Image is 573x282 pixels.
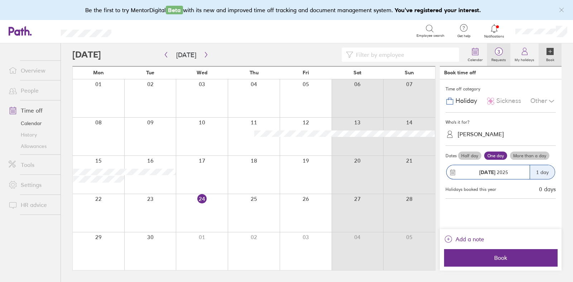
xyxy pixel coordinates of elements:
span: Sat [353,70,361,75]
span: Get help [452,34,476,38]
span: Beta [166,6,183,14]
a: Time off [3,103,61,118]
a: HR advice [3,198,61,212]
label: Book [542,56,559,62]
button: [DATE] 20251 day [446,161,556,183]
span: Tue [146,70,154,75]
a: People [3,83,61,98]
a: Settings [3,178,61,192]
span: Notifications [483,34,506,39]
span: 2025 [479,169,508,175]
div: Other [530,94,556,108]
button: Add a note [444,233,484,245]
div: Time off category [446,84,556,94]
button: Book [444,249,557,266]
span: Fri [303,70,309,75]
div: 1 day [530,165,555,179]
span: Add a note [456,233,484,245]
label: My holidays [510,56,539,62]
div: Be the first to try MentorDigital with its new and improved time off tracking and document manage... [85,6,488,14]
a: Book [539,43,562,66]
div: Search [131,28,149,34]
span: Sickness [496,97,521,105]
label: More than a day [510,152,549,160]
a: Calendar [3,118,61,129]
span: 3 [487,49,510,55]
span: Holiday [456,97,477,105]
span: Mon [93,70,104,75]
input: Filter by employee [353,48,455,61]
a: My holidays [510,43,539,66]
span: Sun [405,70,414,75]
span: Dates [446,153,457,158]
strong: [DATE] [479,169,495,175]
label: Requests [487,56,510,62]
span: Employee search [416,34,444,38]
a: Tools [3,158,61,172]
a: Notifications [483,24,506,39]
div: Who's it for? [446,117,556,128]
a: Overview [3,63,61,78]
div: Holidays booked this year [446,187,496,192]
a: Calendar [463,43,487,66]
div: [PERSON_NAME] [458,131,504,138]
a: Allowances [3,140,61,152]
label: One day [484,152,507,160]
label: Calendar [463,56,487,62]
div: Book time off [444,70,476,75]
div: 0 days [539,186,556,192]
b: You've registered your interest. [395,6,481,14]
span: Book [449,254,552,261]
span: Wed [197,70,207,75]
button: [DATE] [170,49,202,61]
a: 3Requests [487,43,510,66]
label: Half day [458,152,481,160]
a: History [3,129,61,140]
span: Thu [250,70,259,75]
